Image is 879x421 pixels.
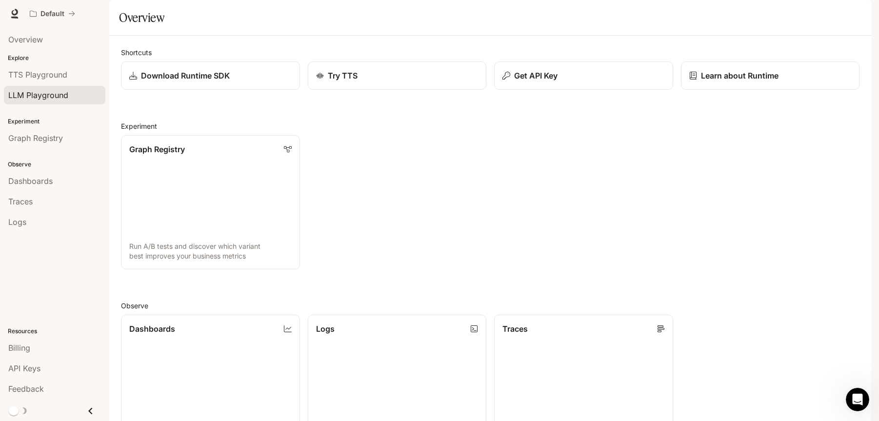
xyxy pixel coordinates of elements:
a: Try TTS [308,61,487,90]
a: Graph RegistryRun A/B tests and discover which variant best improves your business metrics [121,135,300,269]
p: Dashboards [129,323,175,335]
iframe: Intercom live chat [846,388,869,411]
h2: Observe [121,301,859,311]
p: Run A/B tests and discover which variant best improves your business metrics [129,241,292,261]
a: Download Runtime SDK [121,61,300,90]
p: Traces [502,323,528,335]
a: Learn about Runtime [681,61,860,90]
p: Default [40,10,64,18]
button: All workspaces [25,4,80,23]
h2: Shortcuts [121,47,859,58]
p: Get API Key [514,70,558,81]
p: Try TTS [328,70,358,81]
p: Graph Registry [129,143,185,155]
button: Get API Key [494,61,673,90]
h1: Overview [119,8,164,27]
p: Logs [316,323,335,335]
p: Learn about Runtime [701,70,779,81]
p: Download Runtime SDK [141,70,230,81]
h2: Experiment [121,121,859,131]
